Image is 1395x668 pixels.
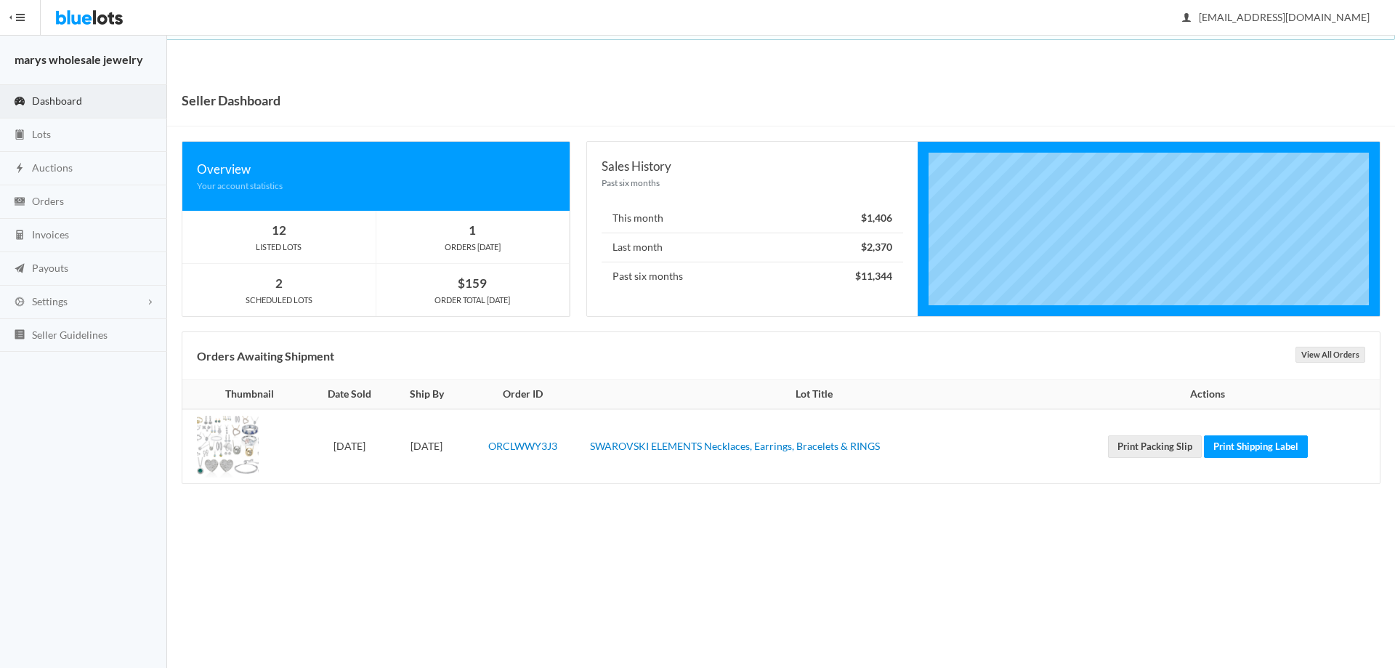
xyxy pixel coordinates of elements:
ion-icon: cog [12,296,27,310]
strong: $2,370 [861,241,892,253]
a: View All Orders [1295,347,1365,363]
td: [DATE] [307,409,392,483]
strong: marys wholesale jewelry [15,52,143,66]
th: Order ID [461,380,584,409]
ion-icon: flash [12,162,27,176]
div: Your account statistics [197,179,555,193]
span: Invoices [32,228,69,241]
span: [EMAIL_ADDRESS][DOMAIN_NAME] [1183,11,1370,23]
div: SCHEDULED LOTS [182,294,376,307]
th: Lot Title [584,380,1044,409]
span: Settings [32,295,68,307]
strong: 1 [469,222,476,238]
span: Payouts [32,262,68,274]
span: Seller Guidelines [32,329,108,341]
strong: $1,406 [861,212,892,224]
span: Lots [32,128,51,140]
div: Overview [197,159,555,179]
span: Orders [32,195,64,207]
th: Thumbnail [182,380,307,409]
ion-icon: person [1179,12,1194,25]
td: [DATE] [392,409,461,483]
span: Auctions [32,161,73,174]
a: Print Packing Slip [1108,435,1202,458]
ion-icon: paper plane [12,262,27,276]
strong: $11,344 [855,270,892,282]
li: Past six months [602,262,902,291]
th: Actions [1044,380,1380,409]
ion-icon: cash [12,196,27,209]
a: SWAROVSKI ELEMENTS Necklaces, Earrings, Bracelets & RINGS [590,440,880,452]
div: ORDER TOTAL [DATE] [376,294,570,307]
ion-icon: speedometer [12,95,27,109]
strong: 12 [272,222,286,238]
th: Ship By [392,380,461,409]
ion-icon: list box [12,329,27,342]
div: LISTED LOTS [182,241,376,254]
li: This month [602,204,902,233]
strong: $159 [458,275,487,291]
div: Sales History [602,156,902,176]
a: Print Shipping Label [1204,435,1308,458]
ion-icon: clipboard [12,129,27,142]
ion-icon: calculator [12,229,27,243]
div: ORDERS [DATE] [376,241,570,254]
div: Past six months [602,176,902,190]
b: Orders Awaiting Shipment [197,349,334,363]
span: Dashboard [32,94,82,107]
li: Last month [602,233,902,262]
strong: 2 [275,275,283,291]
th: Date Sold [307,380,392,409]
h1: Seller Dashboard [182,89,280,111]
a: ORCLWWY3J3 [488,440,557,452]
